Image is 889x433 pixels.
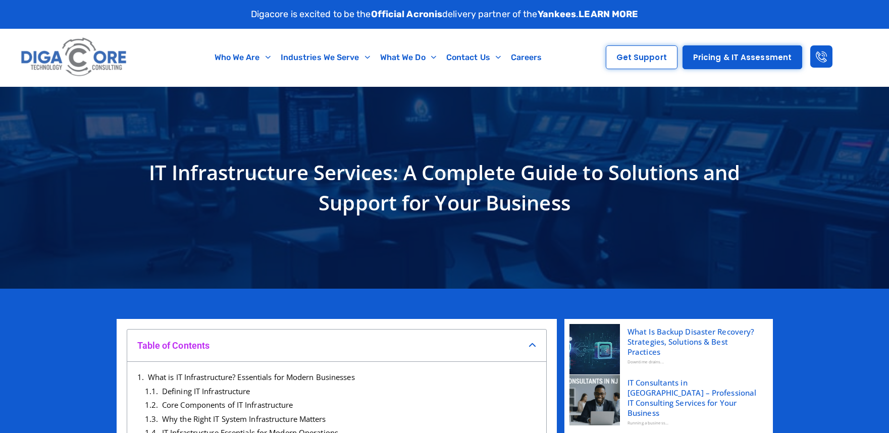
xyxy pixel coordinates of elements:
div: Running a business... [627,418,760,428]
a: What We Do [375,46,441,69]
a: Pricing & IT Assessment [683,45,802,69]
strong: Yankees [538,9,577,20]
a: Core Components of IT Infrastructure [162,400,293,410]
span: Pricing & IT Assessment [693,53,792,61]
a: Get Support [606,45,677,69]
a: What Is Backup Disaster Recovery? Strategies, Solutions & Best Practices [627,327,760,357]
a: LEARN MORE [579,9,638,20]
nav: Menu [176,46,581,69]
div: Close table of contents [529,342,536,349]
a: Defining IT Infrastructure [162,386,250,396]
img: Backup disaster recovery, Backup and Disaster Recovery [569,324,620,374]
img: IT Consultants in NJ [569,375,620,425]
p: Digacore is excited to be the delivery partner of the . [251,8,639,21]
strong: Official Acronis [371,9,443,20]
a: What is IT Infrastructure? Essentials for Modern Businesses [148,372,355,382]
a: IT Consultants in [GEOGRAPHIC_DATA] – Professional IT Consulting Services for Your Business [627,377,760,418]
h4: Table of Contents [137,340,529,351]
span: Get Support [616,53,667,61]
a: Why the Right IT System Infrastructure Matters [162,414,326,424]
a: Careers [506,46,547,69]
h1: IT Infrastructure Services: A Complete Guide to Solutions and Support for Your Business [122,157,768,218]
a: Contact Us [441,46,506,69]
a: Industries We Serve [276,46,375,69]
a: Who We Are [210,46,276,69]
img: Digacore logo 1 [18,34,130,81]
div: Downtime drains... [627,357,760,367]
